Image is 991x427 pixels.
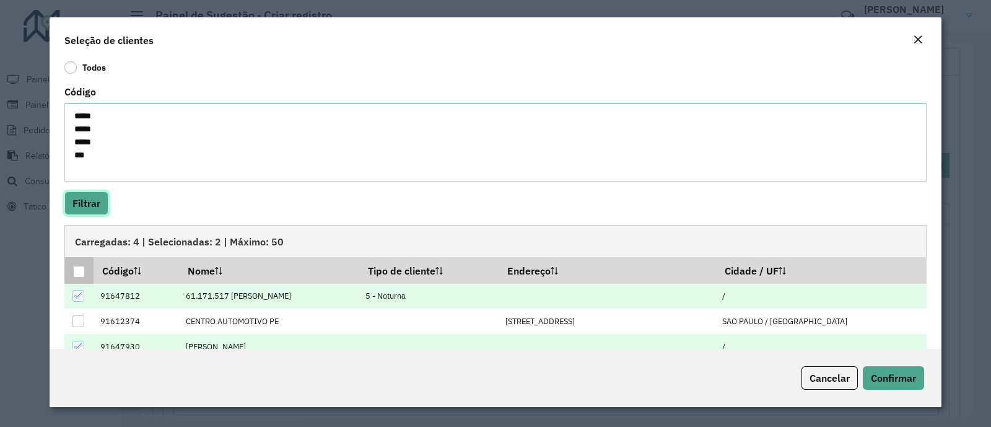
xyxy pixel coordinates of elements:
[94,309,179,334] td: 91612374
[179,309,359,334] td: CENTRO AUTOMOTIVO PE
[499,257,716,283] th: Endereço
[801,366,858,390] button: Cancelar
[716,284,927,309] td: /
[94,334,179,359] td: 91647930
[863,366,924,390] button: Confirmar
[64,61,106,74] label: Todos
[179,257,359,283] th: Nome
[94,284,179,309] td: 91647812
[64,33,154,48] h4: Seleção de clientes
[716,334,927,359] td: /
[64,84,96,99] label: Código
[179,334,359,359] td: [PERSON_NAME]
[64,191,108,215] button: Filtrar
[359,257,499,283] th: Tipo de cliente
[716,257,927,283] th: Cidade / UF
[94,257,179,283] th: Código
[810,372,850,384] span: Cancelar
[716,309,927,334] td: SAO PAULO / [GEOGRAPHIC_DATA]
[871,372,916,384] span: Confirmar
[499,309,716,334] td: [STREET_ADDRESS]
[913,35,923,45] em: Fechar
[179,284,359,309] td: 61.171.517 [PERSON_NAME]
[359,284,499,309] td: 5 - Noturna
[909,32,927,48] button: Close
[64,225,927,257] div: Carregadas: 4 | Selecionadas: 2 | Máximo: 50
